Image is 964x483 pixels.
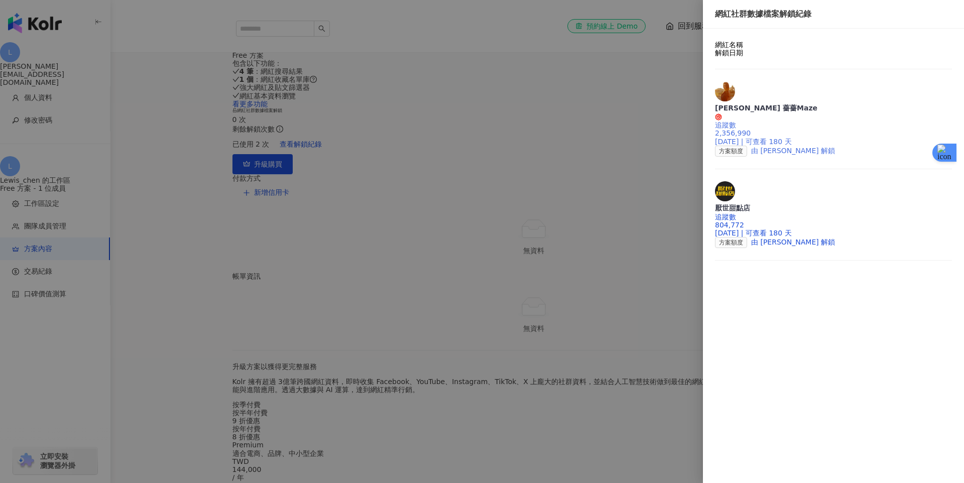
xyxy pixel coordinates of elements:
div: 追蹤數 2,356,990 [715,121,952,137]
div: 追蹤數 804,772 [715,213,952,229]
span: 方案額度 [715,237,747,248]
div: 由 [PERSON_NAME] 解鎖 [715,146,952,157]
div: [PERSON_NAME] 薔薔Maze [715,103,952,113]
div: [DATE] | 可查看 180 天 [715,229,952,237]
div: 解鎖日期 [715,49,952,57]
span: 方案額度 [715,146,747,157]
div: 厭世甜點店 [715,203,952,213]
img: KOL Avatar [715,81,735,101]
div: 由 [PERSON_NAME] 解鎖 [715,237,952,248]
a: KOL Avatar厭世甜點店追蹤數 804,772[DATE] | 可查看 180 天方案額度由 [PERSON_NAME] 解鎖 [715,181,952,261]
div: 網紅名稱 [715,41,952,49]
div: [DATE] | 可查看 180 天 [715,138,952,146]
a: KOL Avatar[PERSON_NAME] 薔薔Maze追蹤數 2,356,990[DATE] | 可查看 180 天方案額度由 [PERSON_NAME] 解鎖 [715,81,952,169]
div: 網紅社群數據檔案解鎖紀錄 [715,8,952,20]
img: KOL Avatar [715,181,735,201]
